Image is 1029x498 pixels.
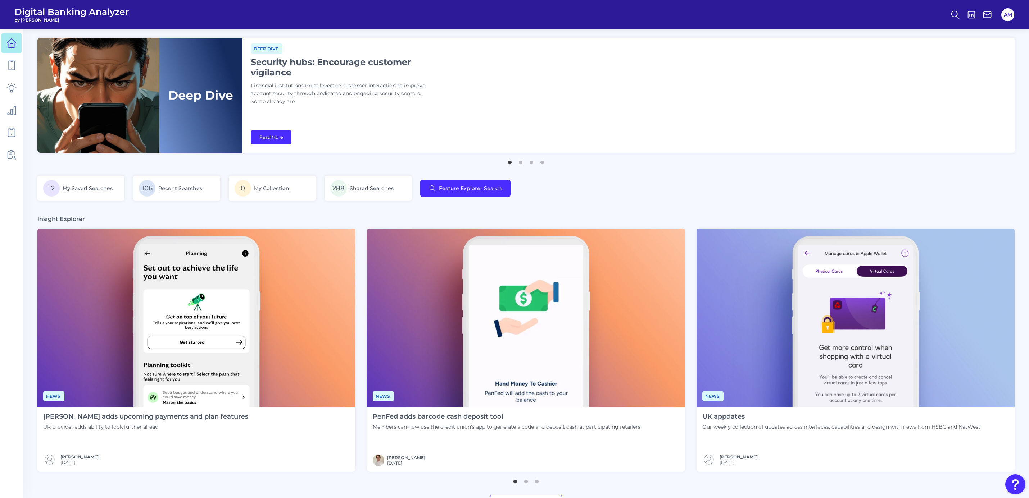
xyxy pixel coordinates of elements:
[43,180,60,197] span: 12
[528,157,535,164] button: 3
[254,185,289,192] span: My Collection
[251,57,431,78] h1: Security hubs: Encourage customer vigilance
[533,476,540,483] button: 3
[420,180,511,197] button: Feature Explorer Search
[512,476,519,483] button: 1
[37,38,242,153] img: bannerImg
[229,176,316,201] a: 0My Collection
[60,454,99,460] a: [PERSON_NAME]
[387,460,425,466] span: [DATE]
[60,460,99,465] span: [DATE]
[373,413,640,421] h4: PenFed adds barcode cash deposit tool
[506,157,513,164] button: 1
[133,176,220,201] a: 106Recent Searches
[235,180,251,197] span: 0
[43,424,248,430] p: UK provider adds ability to look further ahead
[702,392,724,399] a: News
[1001,8,1014,21] button: AM
[720,454,758,460] a: [PERSON_NAME]
[43,391,64,401] span: News
[14,6,129,17] span: Digital Banking Analyzer
[251,130,291,144] a: Read More
[251,82,431,106] p: Financial institutions must leverage customer interaction to improve account security through ded...
[373,391,394,401] span: News
[1005,474,1025,494] button: Open Resource Center
[367,229,685,407] img: News - Phone.png
[330,180,347,197] span: 288
[702,413,980,421] h4: UK appdates
[702,391,724,401] span: News
[139,180,155,197] span: 106
[720,460,758,465] span: [DATE]
[522,476,530,483] button: 2
[702,424,980,430] p: Our weekly collection of updates across interfaces, capabilities and design with news from HSBC a...
[373,424,640,430] p: Members can now use the credit union’s app to generate a code and deposit cash at participating r...
[350,185,394,192] span: Shared Searches
[37,215,85,223] h3: Insight Explorer
[251,45,282,52] a: Deep dive
[387,455,425,460] a: [PERSON_NAME]
[37,229,355,407] img: News - Phone (4).png
[325,176,412,201] a: 288Shared Searches
[251,43,282,54] span: Deep dive
[697,229,1015,407] img: Appdates - Phone (9).png
[373,392,394,399] a: News
[37,176,124,201] a: 12My Saved Searches
[373,455,384,466] img: MIchael McCaw
[63,185,113,192] span: My Saved Searches
[517,157,524,164] button: 2
[43,413,248,421] h4: [PERSON_NAME] adds upcoming payments and plan features
[539,157,546,164] button: 4
[439,185,502,191] span: Feature Explorer Search
[158,185,202,192] span: Recent Searches
[14,17,129,23] span: by [PERSON_NAME]
[43,392,64,399] a: News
